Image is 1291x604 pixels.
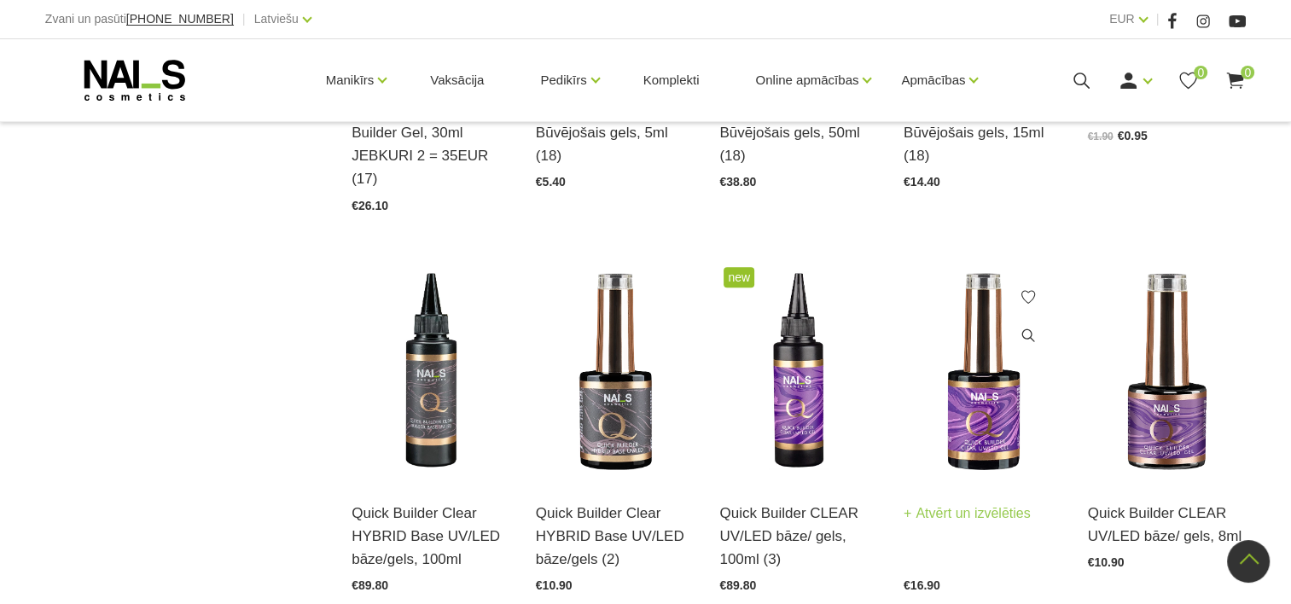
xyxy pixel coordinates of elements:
span: | [242,9,246,30]
div: Zvani un pasūti [45,9,234,30]
a: Latviešu [254,9,299,29]
a: Komplekti [630,39,713,121]
img: Quick Builder Clear – caurspīdīga bāze/gels. Šī bāze/gels ir unikāls produkts ar daudz izmantošan... [719,263,878,480]
a: 0 [1224,70,1246,91]
a: 0 [1178,70,1199,91]
span: 0 [1241,66,1254,79]
img: Klientu iemīļotajai Rubber bāzei esam mainījuši nosaukumu uz Quick Builder Clear HYBRID Base UV/L... [536,263,695,480]
img: Noturīga, caurspīdīga bāze, kam piemīt meistaru iecienītās Quick Cover base formula un noturība.L... [352,263,510,480]
a: EUR [1109,9,1135,29]
span: €89.80 [352,578,388,592]
span: €14.40 [904,175,940,189]
a: WANTED Q5 UV/LED Builder Gel, 30ml JEBKURI 2 = 35EUR (17) [352,98,510,191]
a: Quick Builder CLEAR UV/LED bāze/ gels, 8ml [1088,502,1247,548]
span: €0.95 [1118,129,1148,142]
span: €5.40 [536,175,566,189]
a: Pedikīrs [540,46,586,114]
a: Quick Builder CLEAR UV/LED bāze/ gels, 100ml (3) [719,502,878,572]
a: Atvērt un izvēlēties [904,502,1031,526]
span: 0 [1194,66,1207,79]
a: Manikīrs [326,46,375,114]
span: | [1156,9,1160,30]
a: WANTED Q5 UV/LED Būvējošais gels, 5ml (18) [536,98,695,168]
a: Quick Builder Clear HYBRID Base UV/LED bāze/gels (2) [536,502,695,572]
span: [PHONE_NUMBER] [126,12,234,26]
a: Vaksācija [416,39,497,121]
a: Online apmācības [755,46,858,114]
span: €10.90 [536,578,573,592]
img: Quick Builder Clear Caurspīdīga bāze/gels. Šī bāze/gels ir unikāls produkts ar daudz izmantošanas... [1088,263,1247,480]
span: €89.80 [719,578,756,592]
span: €10.90 [1088,555,1125,569]
img: Quick Builder Clear – caurspīdīga bāze/gēls. Šī bāze/gēls ir unikāls produkts ar daudz izmantošan... [904,263,1062,480]
a: Apmācības [901,46,965,114]
span: €26.10 [352,199,388,212]
span: €1.90 [1088,131,1114,142]
a: WANTED Q5 UV/LED Būvējošais gels, 15ml (18) [904,98,1062,168]
span: €38.80 [719,175,756,189]
a: Quick Builder Clear HYBRID Base UV/LED bāze/gels, 100ml [352,502,510,572]
span: €16.90 [904,578,940,592]
a: [PHONE_NUMBER] [126,13,234,26]
span: new [724,267,754,287]
a: WANTED Q5 UV/LED Būvējošais gels, 50ml (18) [719,98,878,168]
